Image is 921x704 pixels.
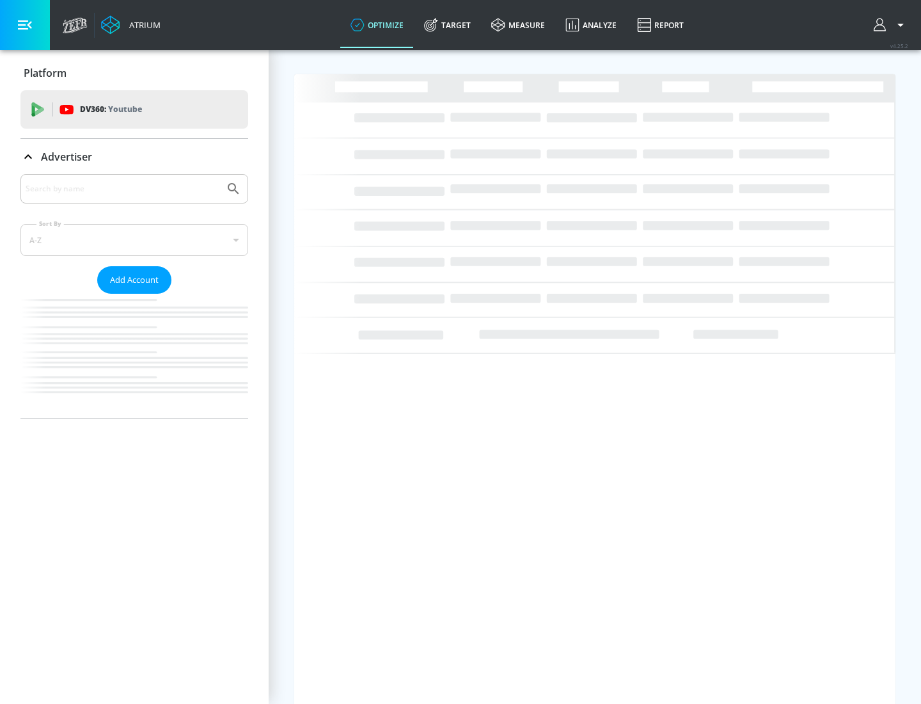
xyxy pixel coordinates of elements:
div: A-Z [20,224,248,256]
a: Analyze [555,2,627,48]
p: Youtube [108,102,142,116]
a: measure [481,2,555,48]
p: DV360: [80,102,142,116]
span: Add Account [110,273,159,287]
div: Advertiser [20,139,248,175]
label: Sort By [36,220,64,228]
div: Atrium [124,19,161,31]
nav: list of Advertiser [20,294,248,418]
div: Platform [20,55,248,91]
button: Add Account [97,266,171,294]
div: Advertiser [20,174,248,418]
span: v 4.25.2 [890,42,908,49]
p: Advertiser [41,150,92,164]
p: Platform [24,66,67,80]
input: Search by name [26,180,219,197]
div: DV360: Youtube [20,90,248,129]
a: Target [414,2,481,48]
a: Atrium [101,15,161,35]
a: Report [627,2,694,48]
a: optimize [340,2,414,48]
